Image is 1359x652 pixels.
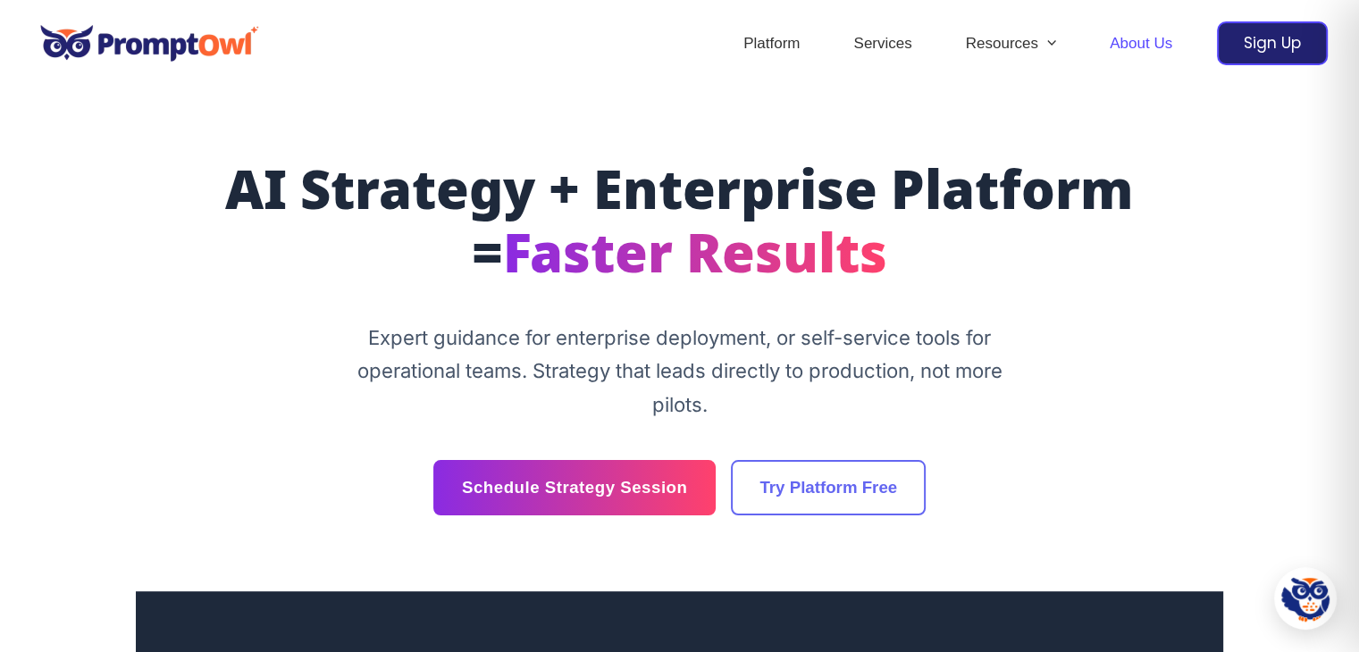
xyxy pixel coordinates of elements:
a: Try Platform Free [731,460,926,515]
a: About Us [1083,13,1199,75]
img: promptowl.ai logo [31,13,268,74]
span: Faster Results [503,223,887,293]
nav: Site Navigation: Header [717,13,1199,75]
a: ResourcesMenu Toggle [939,13,1083,75]
a: Services [826,13,938,75]
img: Hootie - PromptOwl AI Assistant [1281,574,1330,623]
p: Expert guidance for enterprise deployment, or self-service tools for operational teams. Strategy ... [344,322,1014,422]
a: Schedule Strategy Session [433,460,716,515]
a: Platform [717,13,826,75]
span: Menu Toggle [1038,13,1056,75]
h1: AI Strategy + Enterprise Platform = [173,163,1185,291]
a: Sign Up [1217,21,1328,65]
